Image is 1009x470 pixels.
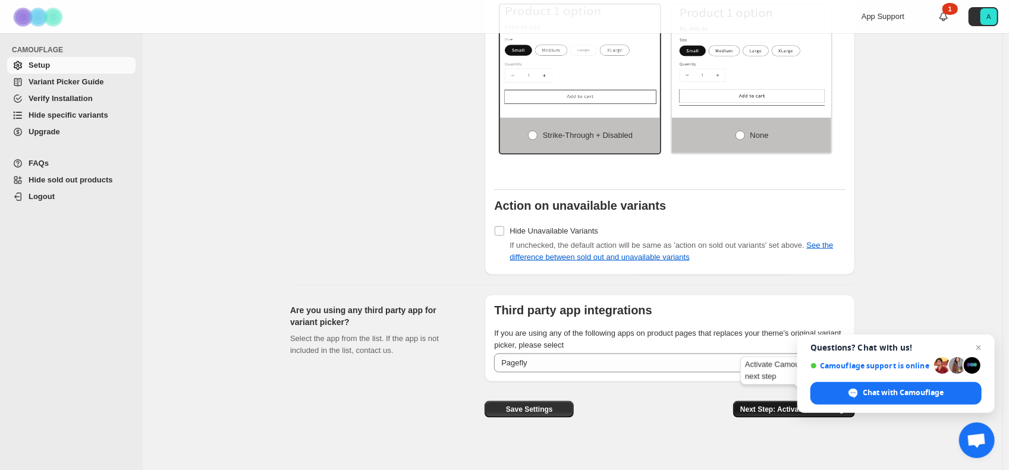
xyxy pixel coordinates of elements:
button: Save Settings [485,401,574,418]
span: Hide Unavailable Variants [510,226,598,235]
span: Avatar with initials A [980,8,997,25]
div: 1 [942,3,958,15]
span: Variant Picker Guide [29,77,103,86]
a: Setup [7,57,136,74]
span: Camouflage support is online [810,361,930,370]
span: Next Step: Activate Camouflage [740,405,848,414]
span: Logout [29,192,55,201]
h2: Are you using any third party app for variant picker? [290,304,466,328]
span: None [750,131,769,140]
a: Open chat [959,422,995,458]
b: Action on unavailable variants [494,199,666,212]
a: Logout [7,188,136,205]
b: Third party app integrations [494,304,652,317]
span: Hide sold out products [29,175,113,184]
img: None [672,5,832,106]
button: Next Step: Activate Camouflage [733,401,855,418]
img: Strike-through + Disabled [500,5,660,106]
span: App Support [862,12,904,21]
a: Verify Installation [7,90,136,107]
span: Strike-through + Disabled [543,131,633,140]
span: Chat with Camouflage [863,387,944,398]
img: Camouflage [10,1,69,33]
a: Variant Picker Guide [7,74,136,90]
span: If unchecked, the default action will be same as 'action on sold out variants' set above. [510,241,833,261]
a: Upgrade [7,124,136,140]
span: Setup [29,61,50,70]
span: Save Settings [506,405,553,414]
span: Verify Installation [29,94,93,103]
a: Hide sold out products [7,172,136,188]
a: Hide specific variants [7,107,136,124]
span: FAQs [29,159,49,168]
span: Questions? Chat with us! [810,343,982,352]
button: Avatar with initials A [969,7,998,26]
span: Hide specific variants [29,111,108,119]
span: Select the app from the list. If the app is not included in the list, contact us. [290,334,439,355]
a: 1 [938,11,950,23]
span: Chat with Camouflage [810,382,982,405]
text: A [986,13,991,20]
span: If you are using any of the following apps on product pages that replaces your theme's original v... [494,329,841,349]
span: Upgrade [29,127,60,136]
span: CAMOUFLAGE [12,45,137,55]
a: FAQs [7,155,136,172]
